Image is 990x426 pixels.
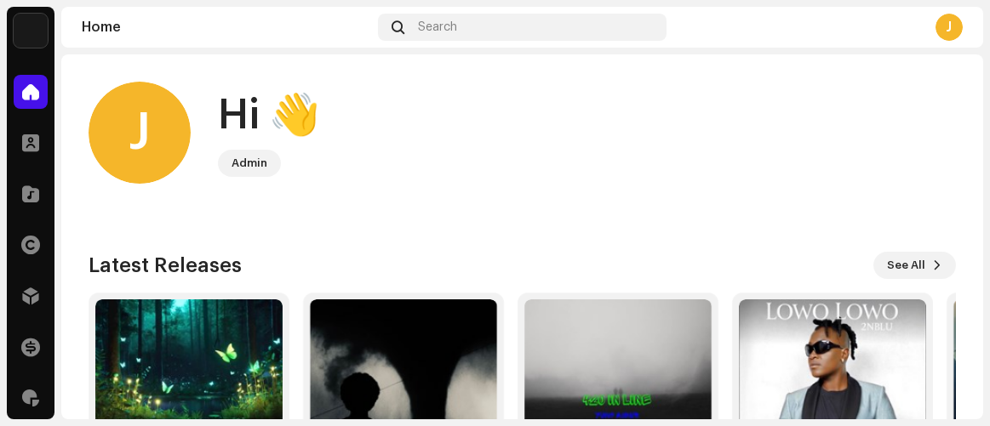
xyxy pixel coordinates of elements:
div: J [936,14,963,41]
span: See All [887,248,925,282]
div: Hi 👋 [218,88,320,143]
button: See All [873,252,956,279]
div: Home [82,20,371,34]
div: Admin [232,153,267,173]
div: J [89,82,191,184]
span: Search [418,20,457,34]
img: 33004b37-325d-4a8b-b51f-c12e9b964943 [14,14,48,48]
h3: Latest Releases [89,252,242,279]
